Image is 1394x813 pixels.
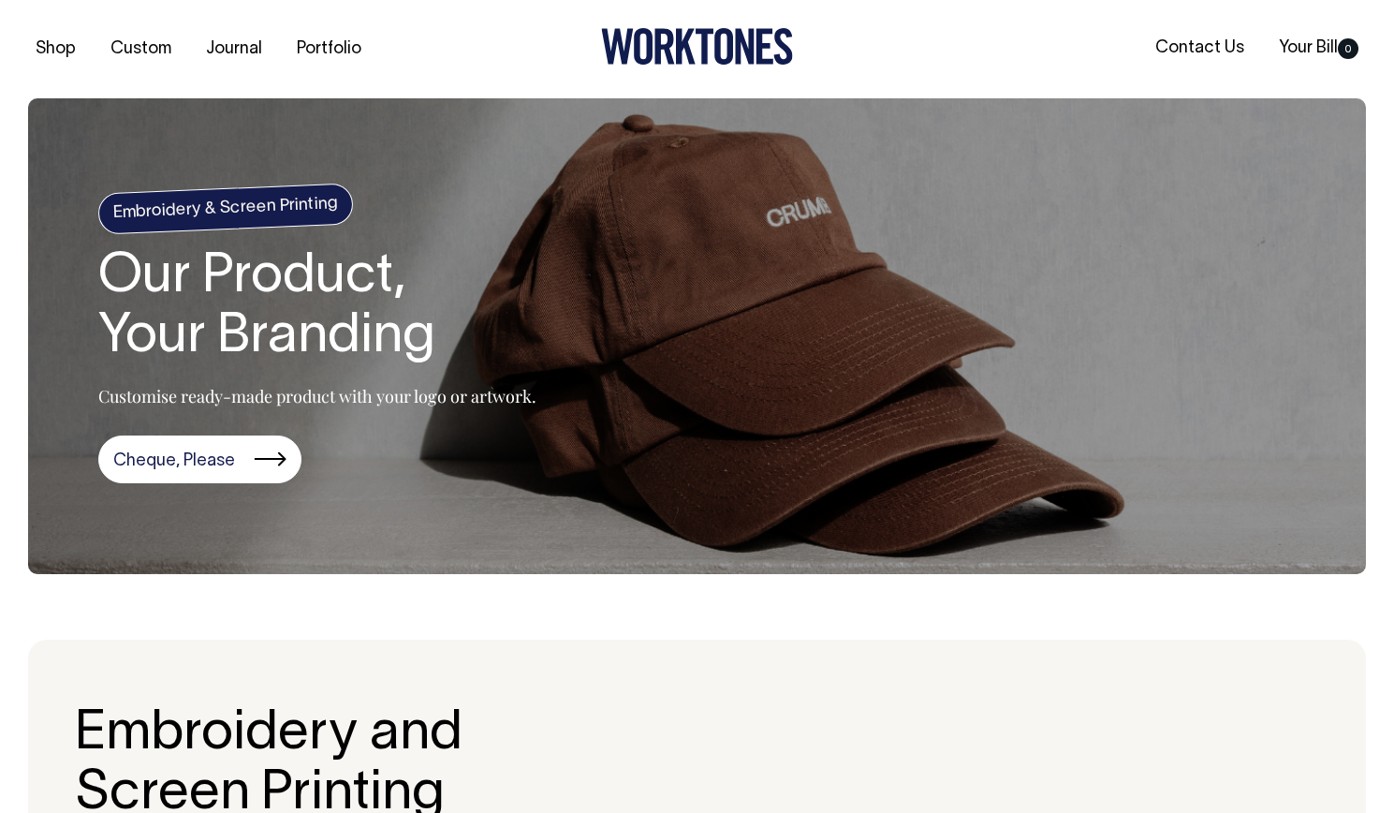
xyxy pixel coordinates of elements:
h4: Embroidery & Screen Printing [97,184,354,235]
a: Contact Us [1148,33,1252,64]
h1: Our Product, Your Branding [98,248,536,368]
p: Customise ready-made product with your logo or artwork. [98,385,536,407]
a: Portfolio [289,34,369,65]
a: Journal [198,34,270,65]
a: Cheque, Please [98,436,301,484]
span: 0 [1338,38,1358,59]
a: Your Bill0 [1271,33,1366,64]
a: Shop [28,34,83,65]
a: Custom [103,34,179,65]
